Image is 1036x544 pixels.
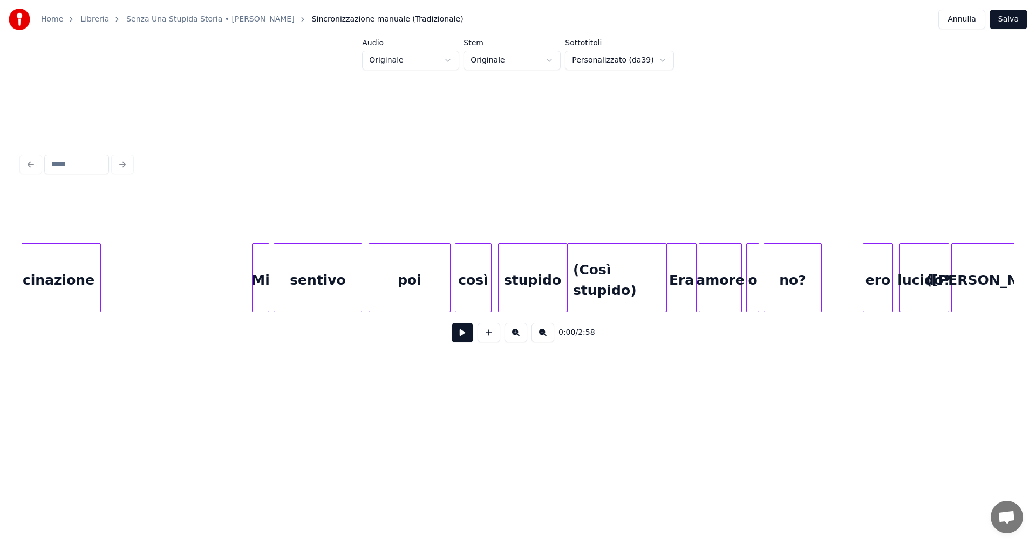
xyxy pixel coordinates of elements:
div: Aprire la chat [991,501,1023,533]
img: youka [9,9,30,30]
button: Salva [990,10,1027,29]
span: Sincronizzazione manuale (Tradizionale) [312,14,464,25]
nav: breadcrumb [41,14,464,25]
label: Sottotitoli [565,39,673,46]
div: / [558,327,584,338]
a: Libreria [80,14,109,25]
a: Senza Una Stupida Storia • [PERSON_NAME] [126,14,294,25]
a: Home [41,14,63,25]
label: Audio [362,39,459,46]
label: Stem [464,39,561,46]
button: Annulla [938,10,985,29]
span: 2:58 [578,327,595,338]
span: 0:00 [558,327,575,338]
